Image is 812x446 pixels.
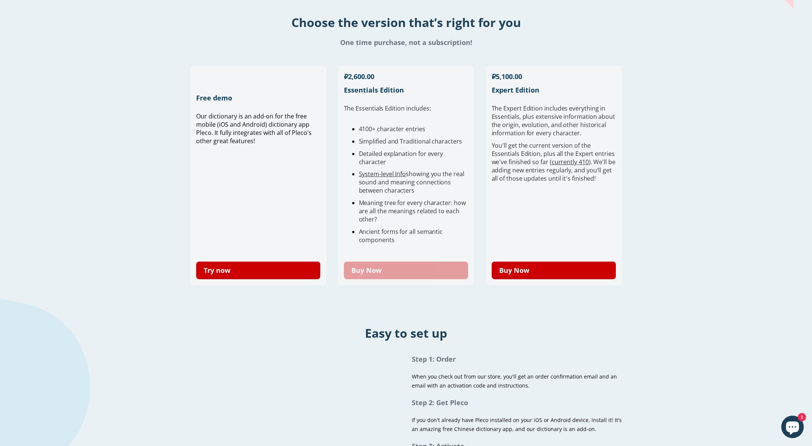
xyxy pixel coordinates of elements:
[492,72,522,81] span: ₽5,100.00
[359,150,443,166] span: Detailed explanation for every character
[344,262,468,279] a: Buy Now
[492,262,616,279] a: Buy Now
[492,85,616,94] h1: Expert Edition
[344,72,374,81] span: ₽2,600.00
[344,85,468,94] h1: Essentials Edition
[196,93,321,102] h1: Free demo
[359,125,425,133] span: 4100+ character entries
[196,112,312,145] span: Our dictionary is an add-on for the free mobile (iOS and Android) dictionary app Pleco. It fully ...
[412,398,625,407] h1: Step 2: Get Pleco
[196,262,321,279] a: Try now
[492,104,615,137] span: verything in Essentials, plus extensive information about the origin, evolution, and other histor...
[359,227,443,244] span: Ancient forms for all semantic components
[359,137,462,145] span: Simplified and Traditional characters
[412,373,617,389] span: When you check out from our store, you'll get an order confirmation email and an email with an ac...
[359,170,464,195] span: showing you the real sound and meaning connections between characters
[492,141,615,183] span: You'll get the current version of the Essentials Edition, plus all the Expert entries we've finis...
[412,416,622,433] span: If you don't already have Pleco installed on your iOS or Android device, install it! It's an amaz...
[492,104,573,112] span: The Expert Edition includes e
[412,355,625,364] h1: Step 1: Order
[359,199,466,223] span: Meaning tree for every character: how are all the meanings related to each other?
[359,170,406,178] a: System-level Info
[779,416,806,440] inbox-online-store-chat: Shopify online store chat
[344,104,431,112] span: The Essentials Edition includes:
[552,158,589,166] a: currently 410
